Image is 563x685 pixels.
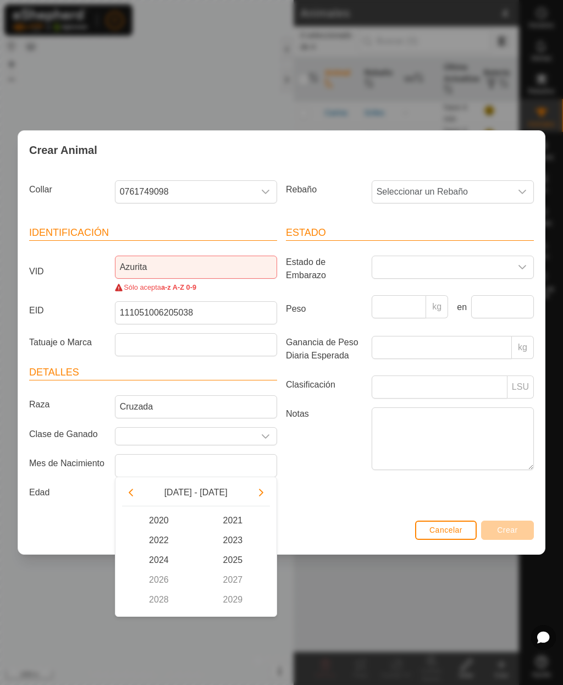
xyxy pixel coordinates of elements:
label: Mes de Nacimiento [25,454,111,473]
label: Tatuaje o Marca [25,333,111,352]
span: Seleccionar un Rebaño [372,181,511,203]
label: Rebaño [281,180,367,199]
span: 2022 [122,531,196,550]
span: 2023 [196,531,270,550]
label: Raza [25,395,111,414]
header: Detalles [29,365,277,380]
label: Ganancia de Peso Diaria Esperada [281,336,367,362]
span: [DATE] - [DATE] [164,486,228,499]
header: Identificación [29,225,277,241]
span: Crear Animal [29,142,97,158]
label: Estado de Embarazo [281,256,367,282]
strong: a-z A-Z 0-9 [161,283,196,291]
span: 2025 [196,550,270,570]
label: en [452,301,467,314]
div: dropdown trigger [511,256,533,278]
p-inputgroup-addon: LSU [507,375,534,399]
button: Next Decade [252,484,270,501]
button: Cancelar [415,521,477,540]
div: dropdown trigger [511,181,533,203]
div: Choose Date [115,477,277,617]
header: Estado [286,225,534,241]
span: Crear [497,526,518,534]
div: dropdown trigger [255,181,277,203]
span: 0761749098 [115,181,255,203]
span: Sólo acepta [124,283,161,291]
p-inputgroup-addon: kg [426,295,448,318]
label: Collar [25,180,111,199]
span: 2020 [122,511,196,531]
label: VID [25,256,111,289]
label: Clasificación [281,375,367,394]
span: 2021 [196,511,270,531]
button: Previous Decade [122,484,140,501]
button: Crear [481,521,534,540]
label: Edad [25,486,111,499]
span: 2024 [122,550,196,570]
span: Cancelar [429,526,462,534]
label: Peso [281,295,367,323]
label: EID [25,301,111,320]
label: Clase de Ganado [25,427,111,441]
p-inputgroup-addon: kg [512,336,534,359]
label: Notas [281,407,367,469]
div: dropdown trigger [255,428,277,445]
